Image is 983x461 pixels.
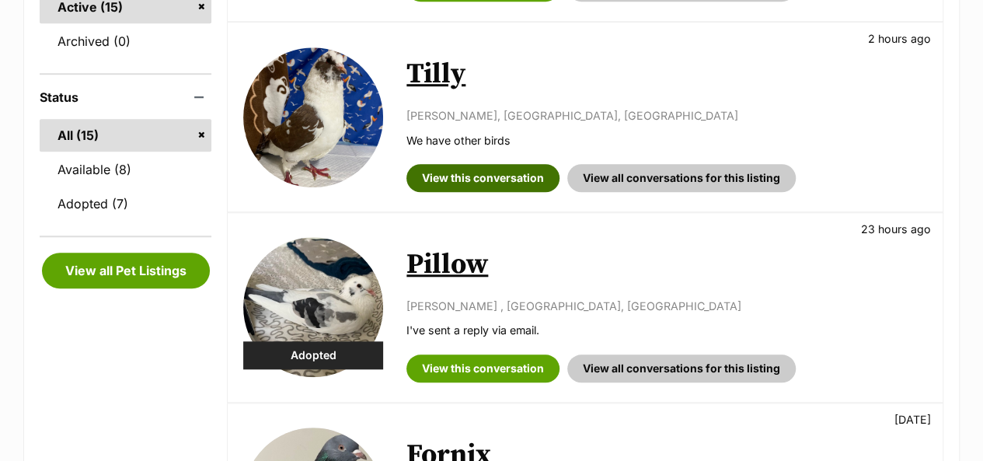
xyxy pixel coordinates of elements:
a: View this conversation [406,354,559,382]
p: We have other birds [406,132,927,148]
a: View all Pet Listings [42,253,210,288]
a: View all conversations for this listing [567,354,796,382]
a: Adopted (7) [40,187,211,220]
a: View all conversations for this listing [567,164,796,192]
img: Tilly [243,47,383,187]
p: [PERSON_NAME] , [GEOGRAPHIC_DATA], [GEOGRAPHIC_DATA] [406,298,927,314]
a: Pillow [406,247,488,282]
p: [DATE] [894,411,931,428]
a: View this conversation [406,164,559,192]
header: Status [40,90,211,104]
div: Adopted [243,341,383,369]
a: Available (8) [40,153,211,186]
p: 2 hours ago [868,30,931,47]
p: [PERSON_NAME], [GEOGRAPHIC_DATA], [GEOGRAPHIC_DATA] [406,107,927,124]
a: Archived (0) [40,25,211,58]
p: 23 hours ago [861,221,931,237]
p: I've sent a reply via email. [406,322,927,338]
a: All (15) [40,119,211,152]
a: Tilly [406,57,465,92]
img: Pillow [243,237,383,377]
